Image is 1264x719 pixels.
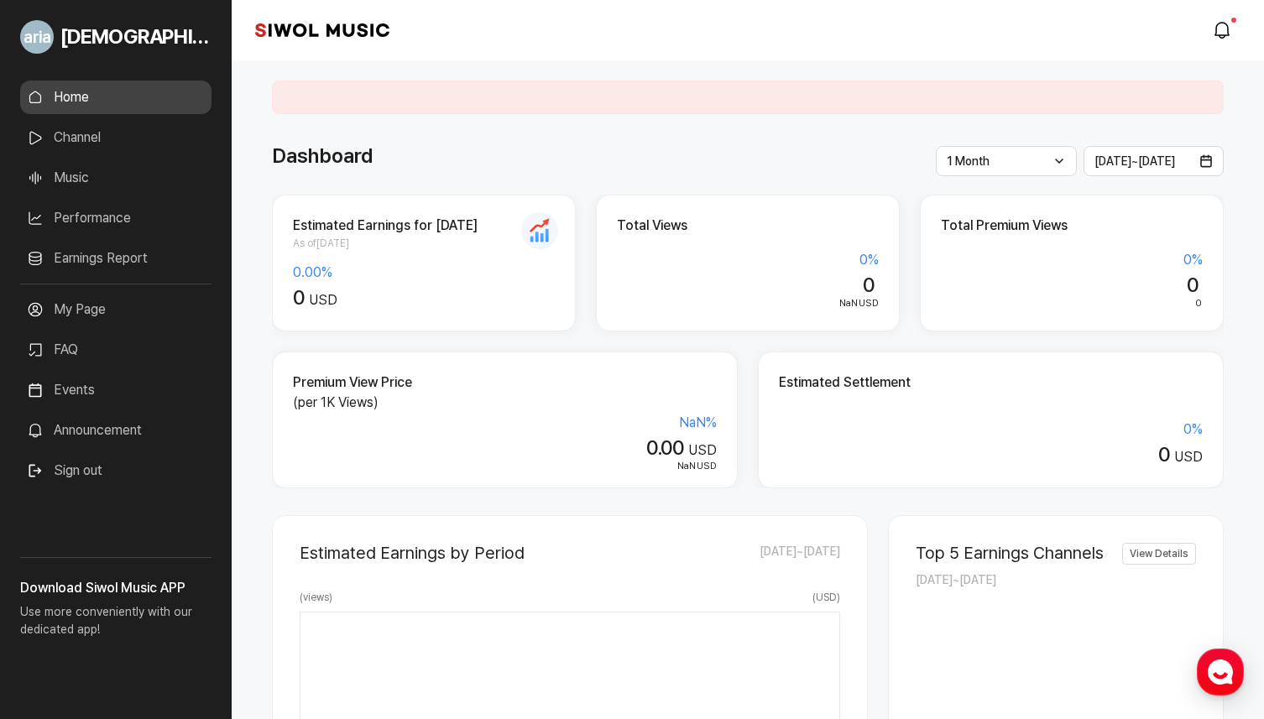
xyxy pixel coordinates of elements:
a: Music [20,161,212,195]
div: 0.00 % [293,263,555,283]
span: As of [DATE] [293,236,555,251]
div: USD [293,436,717,461]
button: [DATE]~[DATE] [1084,146,1225,176]
span: 0 [293,285,304,310]
a: FAQ [20,333,212,367]
div: 0 % [617,250,879,270]
a: Performance [20,201,212,235]
a: modal.notifications [1207,13,1240,47]
a: Settings [217,532,322,574]
h1: Dashboard [272,141,373,171]
a: Home [5,532,111,574]
h2: Premium View Price [293,373,717,393]
button: Sign out [20,454,109,487]
div: USD [293,459,717,474]
a: Earnings Report [20,242,212,275]
span: [DATE] ~ [DATE] [760,543,840,563]
span: 0 [1187,273,1198,297]
div: 0 % [779,419,1203,440]
div: 0 % [941,250,1203,270]
h2: Estimated Settlement [779,373,1203,393]
a: My Page [20,293,212,326]
span: [DATE] ~ [DATE] [1094,154,1175,168]
h2: Total Premium Views [941,216,1203,236]
span: 0 [1195,297,1202,309]
span: [DEMOGRAPHIC_DATA] [60,22,212,52]
span: NaN [839,297,858,309]
a: Announcement [20,414,212,447]
p: (per 1K Views) [293,393,717,413]
a: Home [20,81,212,114]
div: USD [293,286,555,310]
span: Messages [139,558,189,571]
span: Settings [248,557,290,571]
div: USD [779,443,1203,467]
div: NaN % [293,413,717,433]
span: ( USD ) [812,590,840,605]
span: 0 [863,273,874,297]
a: View Details [1122,543,1196,565]
a: Channel [20,121,212,154]
span: 0.00 [646,435,683,460]
span: 0 [1158,442,1169,466]
h2: Top 5 Earnings Channels [916,543,1104,563]
h2: Estimated Earnings by Period [300,543,525,563]
span: NaN [677,460,696,472]
span: ( views ) [300,590,332,605]
a: Go to My Profile [20,13,212,60]
a: Messages [111,532,217,574]
a: Events [20,373,212,407]
h2: Total Views [617,216,879,236]
div: USD [617,296,879,311]
h2: Estimated Earnings for [DATE] [293,216,555,236]
span: Home [43,557,72,571]
h3: Download Siwol Music APP [20,578,212,598]
span: [DATE] ~ [DATE] [916,573,996,586]
p: Use more conveniently with our dedicated app! [20,598,212,652]
span: 1 Month [947,154,990,168]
